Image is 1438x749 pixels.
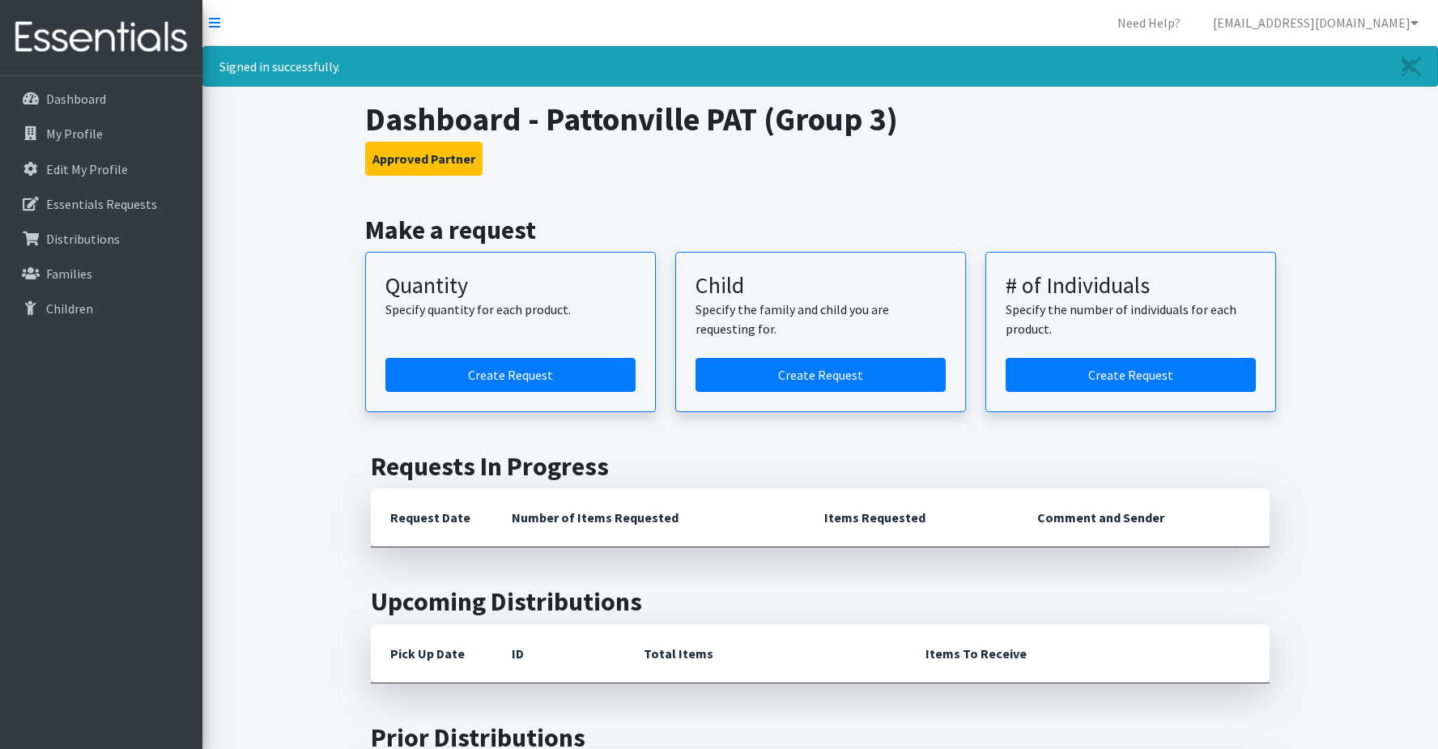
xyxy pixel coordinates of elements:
th: Items To Receive [906,624,1270,683]
a: [EMAIL_ADDRESS][DOMAIN_NAME] [1200,6,1432,39]
a: Create a request by number of individuals [1006,358,1256,392]
p: Essentials Requests [46,196,157,212]
p: My Profile [46,126,103,142]
th: Comment and Sender [1018,488,1270,547]
a: Essentials Requests [6,188,196,220]
p: Children [46,300,93,317]
button: Approved Partner [365,142,483,176]
h2: Upcoming Distributions [371,586,1270,617]
img: HumanEssentials [6,11,196,65]
a: Close [1385,47,1437,86]
a: Distributions [6,223,196,255]
th: Items Requested [805,488,1018,547]
a: Dashboard [6,83,196,115]
a: Edit My Profile [6,153,196,185]
a: Create a request for a child or family [696,358,946,392]
a: Families [6,257,196,290]
h3: # of Individuals [1006,272,1256,300]
a: Create a request by quantity [385,358,636,392]
p: Specify the number of individuals for each product. [1006,300,1256,338]
h3: Child [696,272,946,300]
th: Request Date [371,488,492,547]
h2: Requests In Progress [371,451,1270,482]
p: Dashboard [46,91,106,107]
h2: Make a request [365,215,1276,245]
a: Children [6,292,196,325]
p: Specify the family and child you are requesting for. [696,300,946,338]
p: Edit My Profile [46,161,128,177]
a: My Profile [6,117,196,150]
th: ID [492,624,624,683]
th: Total Items [624,624,906,683]
p: Distributions [46,231,120,247]
h1: Dashboard - Pattonville PAT (Group 3) [365,100,1276,138]
a: Need Help? [1104,6,1193,39]
p: Specify quantity for each product. [385,300,636,319]
p: Families [46,266,92,282]
div: Signed in successfully. [202,46,1438,87]
th: Pick Up Date [371,624,492,683]
th: Number of Items Requested [492,488,805,547]
h3: Quantity [385,272,636,300]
